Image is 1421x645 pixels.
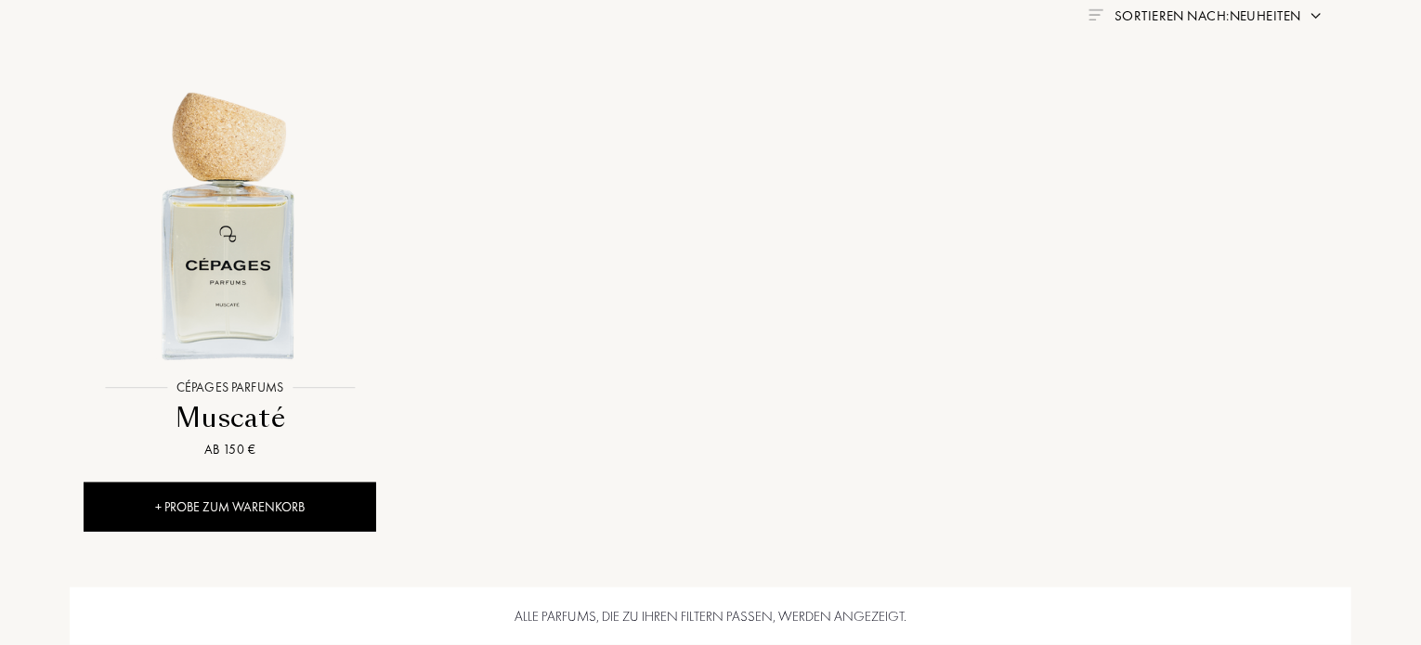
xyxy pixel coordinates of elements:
span: Sortieren nach: Neuheiten [1115,6,1301,25]
div: Ab 150 € [91,440,369,459]
img: filter_by.png [1089,9,1103,20]
div: + Probe zum Warenkorb [84,483,376,532]
a: Muscaté Cépages ParfumsCépages ParfumsMuscatéAb 150 € [84,59,376,483]
img: arrow.png [1309,8,1323,23]
img: Muscaté Cépages Parfums [85,80,374,368]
